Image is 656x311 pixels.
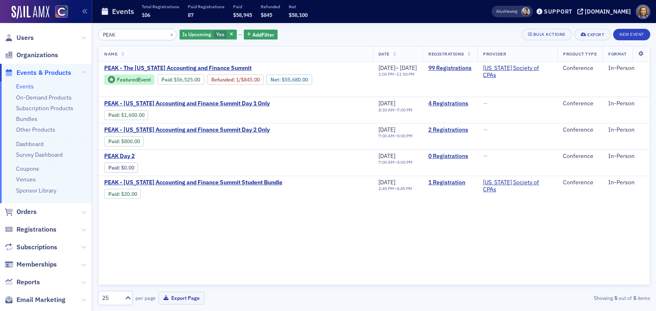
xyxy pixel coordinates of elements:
div: Featured Event [104,74,154,85]
span: [DATE] [378,100,395,107]
a: Registrations [5,225,56,234]
a: View Homepage [49,5,68,19]
a: Memberships [5,260,57,269]
a: 2 Registrations [428,126,472,134]
button: Bulk Actions [522,29,572,40]
a: 1 Registration [428,179,472,186]
time: 7:00 AM [378,159,395,165]
div: – [378,72,417,77]
span: Add Filter [252,31,274,38]
a: Other Products [16,126,55,133]
a: PEAK - [US_STATE] Accounting and Finance Summit Day 1 Only [104,100,270,107]
a: Organizations [5,51,58,60]
span: Email Marketing [16,295,65,304]
a: 4 Registrations [428,100,472,107]
a: Paid [108,165,119,171]
span: : [108,138,121,144]
span: Format [608,51,626,57]
div: In-Person [608,65,644,72]
span: [DATE] [378,152,395,160]
a: Paid [161,77,172,83]
a: 0 Registrations [428,153,472,160]
div: Support [544,8,572,15]
span: [DATE] [378,179,395,186]
div: Conference [563,65,597,72]
span: [DATE] [378,64,395,72]
div: Export [587,32,604,37]
span: $800.00 [121,138,140,144]
span: Organizations [16,51,58,60]
p: Total Registrations [142,4,179,9]
span: Orders [16,207,37,216]
span: : [108,191,121,197]
span: Registrations [428,51,464,57]
a: PEAK - The [US_STATE] Accounting and Finance Summit [104,65,367,72]
a: Events & Products [5,68,71,77]
span: Colorado Society of CPAs [483,179,551,193]
span: $58,945 [233,12,252,18]
h1: Events [112,7,134,16]
a: Subscription Products [16,104,73,112]
span: : [161,77,174,83]
span: : [211,77,236,83]
span: PEAK - Colorado Accounting and Finance Summit Day 2 Only [104,126,270,134]
span: Product Type [563,51,597,57]
a: New Event [613,30,650,37]
div: Conference [563,153,597,160]
a: Email Marketing [5,295,65,304]
a: [US_STATE] Society of CPAs [483,179,551,193]
a: Orders [5,207,37,216]
span: 87 [188,12,194,18]
p: Net [289,4,308,9]
div: – [378,65,417,72]
div: In-Person [608,126,644,134]
a: 99 Registrations [428,65,472,72]
span: Provider [483,51,506,57]
p: Paid Registrations [188,4,224,9]
a: Paid [108,191,119,197]
time: 8:30 AM [378,107,395,113]
span: Colorado Society of CPAs [483,65,551,79]
span: — [483,152,488,160]
div: Conference [563,100,597,107]
div: Refunded: 147 - $5652500 [207,74,264,84]
div: Conference [563,126,597,134]
time: 2:45 PM [378,186,394,191]
a: Bundles [16,115,37,123]
span: Date [378,51,390,57]
div: – [378,133,413,139]
time: 7:00 PM [397,107,413,113]
a: Sponsor Library [16,187,56,194]
span: $845 [261,12,272,18]
a: PEAK Day 2 [104,153,243,160]
span: Reports [16,278,40,287]
div: Paid: 5 - $80000 [104,136,144,146]
a: Venues [16,176,36,183]
p: Refunded [261,4,280,9]
a: Paid [108,138,119,144]
button: Export [574,29,610,40]
div: 25 [102,294,120,302]
a: Reports [5,278,40,287]
time: 5:00 PM [397,133,413,139]
span: : [108,112,121,118]
strong: 5 [632,294,637,302]
div: Bulk Actions [533,32,565,37]
div: – [378,160,413,165]
label: per page [135,294,156,302]
a: [US_STATE] Society of CPAs [483,65,551,79]
a: Users [5,33,34,42]
span: Pamela Galey-Coleman [521,7,530,16]
span: Events & Products [16,68,71,77]
a: PEAK - [US_STATE] Accounting and Finance Summit Day 2 Only [104,126,270,134]
a: Survey Dashboard [16,151,63,158]
span: [DATE] [400,64,417,72]
a: Dashboard [16,140,44,148]
a: Coupons [16,165,39,172]
span: $55,680.00 [282,77,308,83]
a: SailAMX [12,6,49,19]
time: 7:00 AM [378,133,395,139]
button: Export Page [159,292,204,304]
span: PEAK - Colorado Accounting and Finance Summit Day 1 Only [104,100,270,107]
